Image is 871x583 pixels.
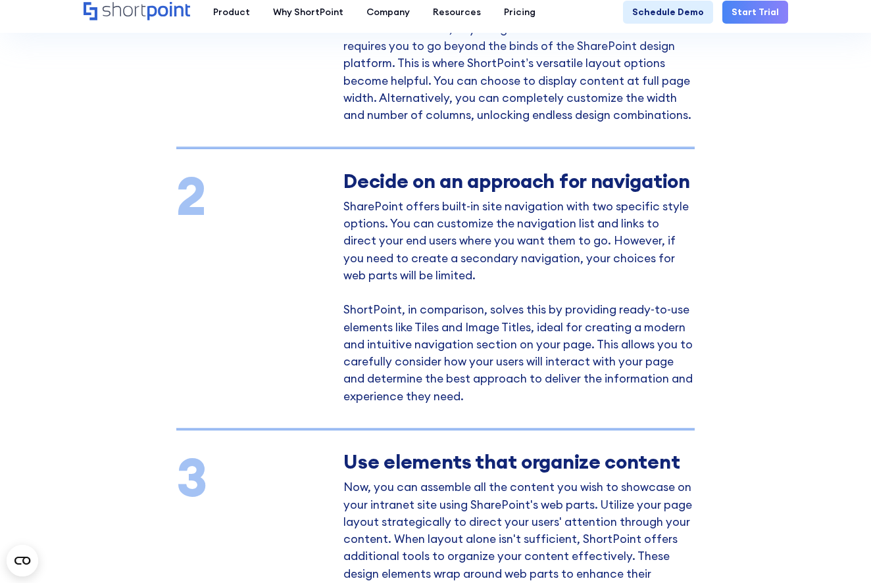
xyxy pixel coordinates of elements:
[213,5,250,19] div: Product
[176,454,331,501] div: 3
[343,450,694,473] div: Use elements that organize content
[422,1,493,24] a: Resources
[273,5,343,19] div: Why ShortPoint
[504,5,535,19] div: Pricing
[202,1,262,24] a: Product
[343,198,694,405] p: SharePoint offers built-in site navigation with two specific style options. You can customize the...
[7,545,38,576] button: Open CMP widget
[355,1,422,24] a: Company
[262,1,355,24] a: Why ShortPoint
[634,431,871,583] iframe: Chat Widget
[176,172,331,220] div: 2
[722,1,788,24] a: Start Trial
[84,2,191,22] a: Home
[366,5,410,19] div: Company
[343,170,694,193] div: Decide on an approach for navigation
[433,5,481,19] div: Resources
[623,1,713,24] a: Schedule Demo
[493,1,547,24] a: Pricing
